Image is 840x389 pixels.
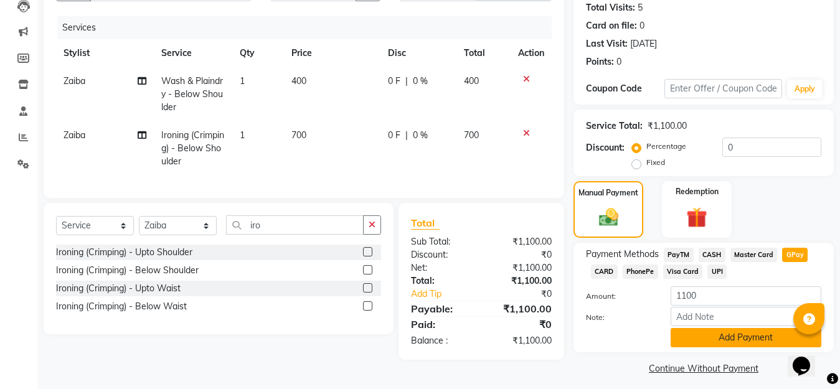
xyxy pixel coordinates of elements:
div: ₹1,100.00 [481,261,561,274]
input: Enter Offer / Coupon Code [664,79,782,98]
span: GPay [782,248,808,262]
div: Total Visits: [586,1,635,14]
span: 1 [240,129,245,141]
span: 1 [240,75,245,87]
input: Amount [671,286,821,306]
input: Search or Scan [226,215,364,235]
th: Disc [380,39,457,67]
span: 0 F [388,129,400,142]
span: Ironing (Crimping) - Below Shoulder [161,129,224,167]
div: Services [57,16,561,39]
button: Add Payment [671,328,821,347]
label: Redemption [676,186,719,197]
label: Amount: [577,291,661,302]
div: Last Visit: [586,37,628,50]
div: ₹1,100.00 [481,301,561,316]
div: Card on file: [586,19,637,32]
span: 700 [291,129,306,141]
span: 400 [464,75,479,87]
span: Master Card [730,248,778,262]
div: Total: [402,274,481,288]
div: ₹1,100.00 [481,334,561,347]
div: Net: [402,261,481,274]
span: 0 % [413,75,428,88]
div: ₹1,100.00 [481,235,561,248]
div: Balance : [402,334,481,347]
label: Note: [577,312,661,323]
span: Zaiba [64,129,85,141]
div: Ironing (Crimping) - Upto Waist [56,282,181,295]
div: Paid: [402,317,481,332]
span: 0 % [413,129,428,142]
span: CASH [699,248,725,262]
span: UPI [707,265,727,279]
div: Discount: [402,248,481,261]
button: Apply [787,80,823,98]
label: Fixed [646,157,665,168]
th: Stylist [56,39,154,67]
span: | [405,129,408,142]
span: 400 [291,75,306,87]
div: Ironing (Crimping) - Below Waist [56,300,187,313]
span: 700 [464,129,479,141]
div: Points: [586,55,614,68]
span: Zaiba [64,75,85,87]
div: Coupon Code [586,82,664,95]
div: ₹0 [494,288,561,301]
div: 0 [639,19,644,32]
a: Continue Without Payment [576,362,831,375]
label: Percentage [646,141,686,152]
div: [DATE] [630,37,657,50]
span: | [405,75,408,88]
img: _gift.svg [680,205,714,230]
input: Add Note [671,307,821,326]
label: Manual Payment [578,187,638,199]
span: Wash & Plaindry - Below Shoulder [161,75,223,113]
span: Payment Methods [586,248,659,261]
div: ₹0 [481,317,561,332]
iframe: chat widget [788,339,828,377]
th: Service [154,39,232,67]
div: Ironing (Crimping) - Upto Shoulder [56,246,192,259]
div: Discount: [586,141,625,154]
div: Ironing (Crimping) - Below Shoulder [56,264,199,277]
div: Service Total: [586,120,643,133]
span: PhonePe [623,265,658,279]
span: Total [411,217,440,230]
div: 5 [638,1,643,14]
img: _cash.svg [593,206,625,228]
div: Sub Total: [402,235,481,248]
th: Total [456,39,511,67]
span: CARD [591,265,618,279]
div: 0 [616,55,621,68]
div: Payable: [402,301,481,316]
span: Visa Card [663,265,703,279]
div: ₹1,100.00 [481,274,561,288]
th: Action [511,39,552,67]
a: Add Tip [402,288,494,301]
div: ₹1,100.00 [648,120,687,133]
span: PayTM [664,248,694,262]
div: ₹0 [481,248,561,261]
th: Price [284,39,380,67]
span: 0 F [388,75,400,88]
th: Qty [232,39,284,67]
